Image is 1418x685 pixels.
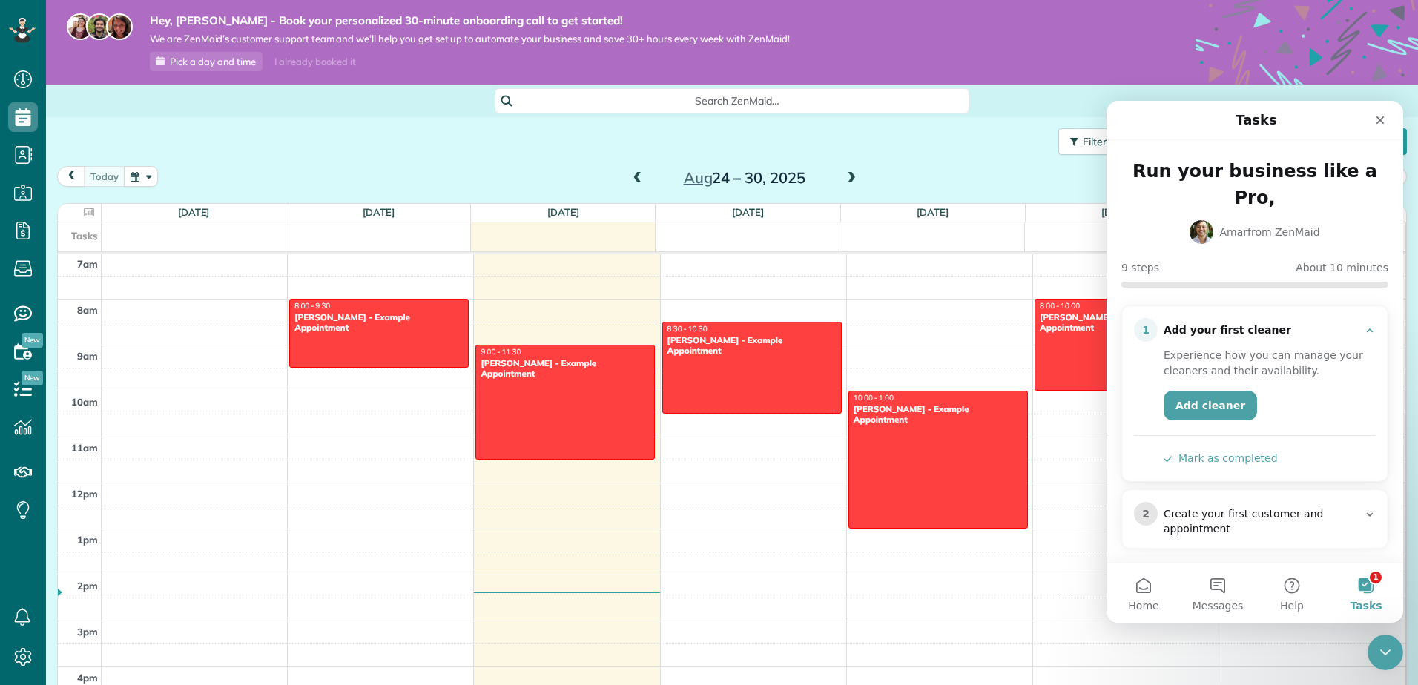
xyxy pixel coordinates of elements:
iframe: Intercom live chat [1368,635,1403,670]
span: 9am [77,350,98,362]
span: New [22,333,43,348]
span: 11am [71,442,98,454]
a: [DATE] [1101,206,1133,218]
iframe: Intercom live chat [1107,101,1403,623]
span: Tasks [71,230,98,242]
h2: 24 – 30, 2025 [652,170,837,186]
button: Filters: Default [1058,128,1178,155]
img: michelle-19f622bdf1676172e81f8f8fba1fb50e276960ebfe0243fe18214015130c80e4.jpg [106,13,133,40]
button: today [84,166,125,186]
div: [PERSON_NAME] - Example Appointment [1039,312,1210,334]
div: [PERSON_NAME] - Example Appointment [853,404,1023,426]
span: 10am [71,396,98,408]
span: 4pm [77,672,98,684]
span: 9:00 - 11:30 [481,347,521,357]
a: [DATE] [917,206,949,218]
div: [PERSON_NAME] - Example Appointment [480,358,650,380]
a: [DATE] [363,206,395,218]
span: New [22,371,43,385]
span: We are ZenMaid’s customer support team and we’ll help you get set up to automate your business an... [150,33,790,45]
a: [DATE] [178,206,210,218]
span: 8:00 - 10:00 [1040,301,1080,311]
strong: Hey, [PERSON_NAME] - Book your personalized 30-minute onboarding call to get started! [150,13,790,28]
button: prev [57,166,85,186]
span: 3pm [77,626,98,638]
div: [PERSON_NAME] - Example Appointment [294,312,464,334]
span: 10:00 - 1:00 [854,393,894,403]
span: 8:00 - 9:30 [294,301,330,311]
span: 7am [77,258,98,270]
a: Filters: Default [1051,128,1178,155]
span: 2pm [77,580,98,592]
img: maria-72a9807cf96188c08ef61303f053569d2e2a8a1cde33d635c8a3ac13582a053d.jpg [67,13,93,40]
span: Pick a day and time [170,56,256,67]
span: 8:30 - 10:30 [667,324,708,334]
span: 12pm [71,488,98,500]
span: 8am [77,304,98,316]
a: Pick a day and time [150,52,263,71]
span: Filters: [1083,135,1114,148]
a: [DATE] [547,206,579,218]
span: 1pm [77,534,98,546]
div: [PERSON_NAME] - Example Appointment [667,335,837,357]
img: jorge-587dff0eeaa6aab1f244e6dc62b8924c3b6ad411094392a53c71c6c4a576187d.jpg [86,13,113,40]
a: [DATE] [732,206,764,218]
span: Aug [684,168,713,187]
div: I already booked it [266,53,364,71]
